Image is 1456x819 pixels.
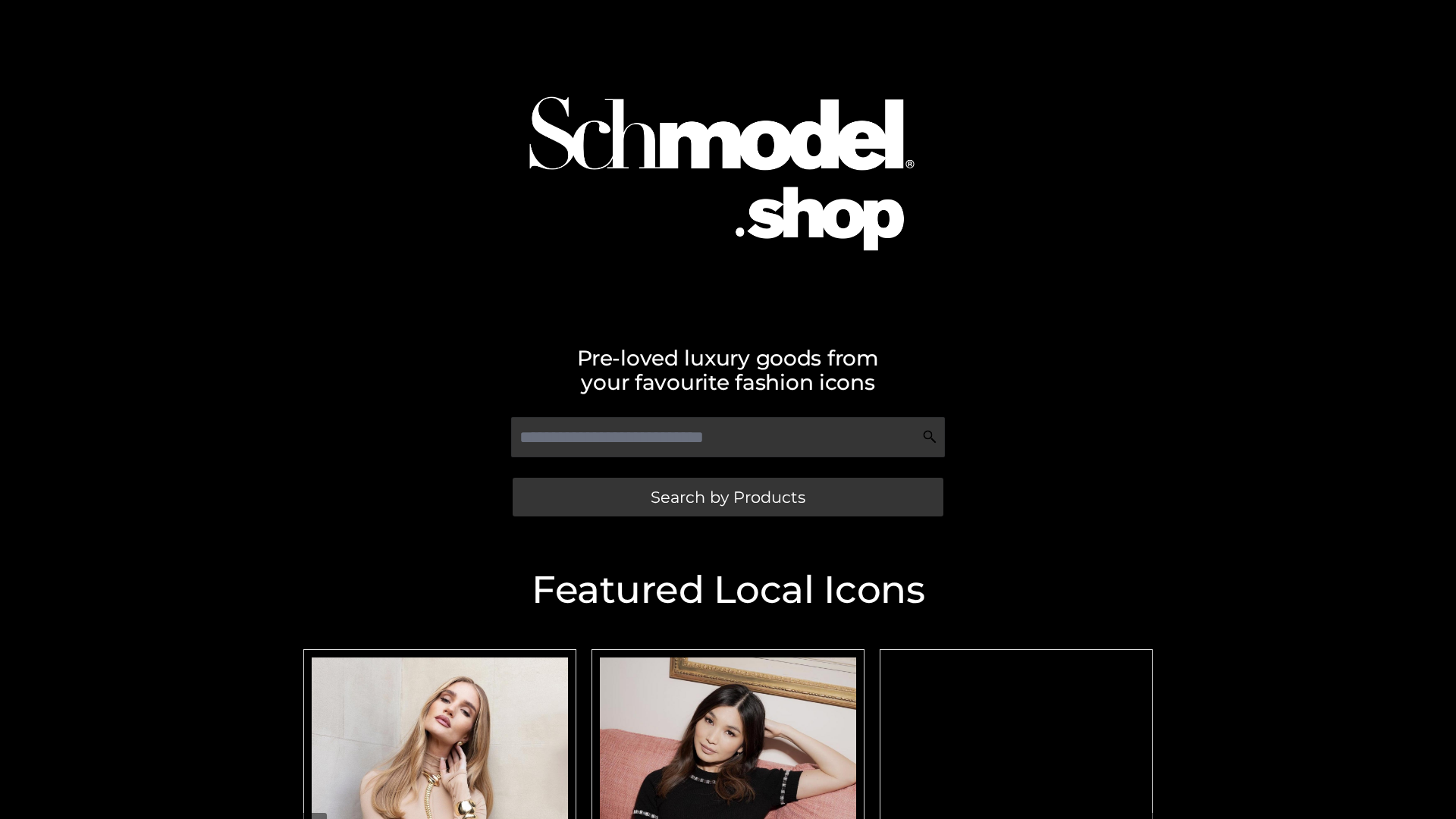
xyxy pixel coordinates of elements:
[513,478,943,516] a: Search by Products
[296,571,1160,609] h2: Featured Local Icons​
[296,346,1160,394] h2: Pre-loved luxury goods from your favourite fashion icons
[922,429,937,444] img: Search Icon
[651,489,805,505] span: Search by Products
